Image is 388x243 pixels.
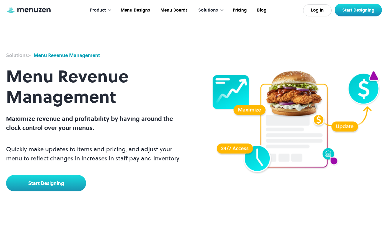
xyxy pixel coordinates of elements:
a: Blog [251,1,271,20]
a: Start Designing [6,175,86,191]
p: Maximize revenue and profitability by having around the clock control over your menus. [6,114,182,132]
a: Pricing [227,1,251,20]
div: Menu Revenue Management [34,52,100,59]
a: Log In [303,4,332,16]
div: > [6,52,31,59]
a: Start Designing [335,4,382,16]
p: Quickly make updates to items and pricing, and adjust your menu to reflect changes in increases i... [6,145,182,163]
div: Product [84,1,115,20]
div: Solutions [192,1,227,20]
div: Solutions [198,7,218,14]
h1: Menu Revenue Management [6,59,182,114]
a: Solutions> [6,52,31,59]
a: Menu Designs [115,1,155,20]
a: Menu Boards [155,1,192,20]
strong: Solutions [6,52,28,59]
div: Product [90,7,106,14]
